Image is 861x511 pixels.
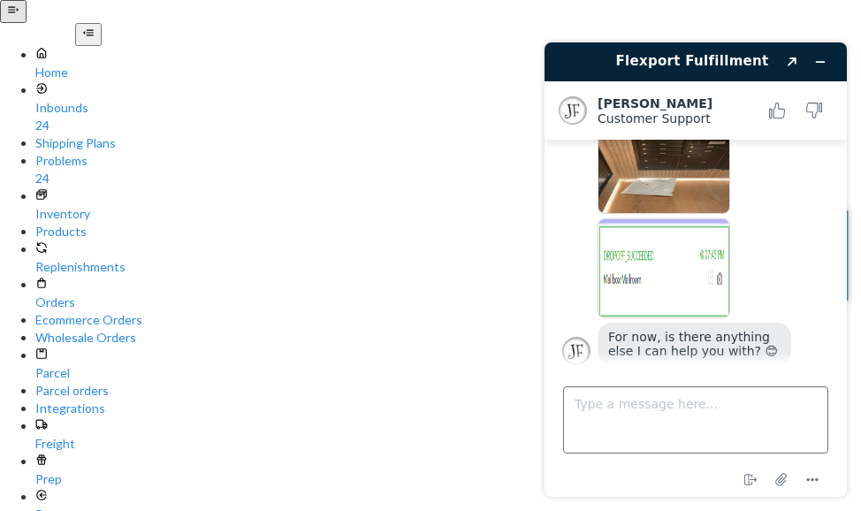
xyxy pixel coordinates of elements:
[35,347,861,382] a: Parcel
[35,64,861,81] div: Home
[35,134,861,152] a: Shipping Plans
[35,187,861,223] a: Inventory
[35,311,861,329] a: Ecommerce Orders
[35,382,861,400] a: Parcel orders
[35,364,861,382] div: Parcel
[35,453,861,488] a: Prep
[35,152,861,187] a: Problems24
[530,28,861,511] iframe: Find more information here
[35,170,861,187] div: 24
[35,435,861,453] div: Freight
[35,223,861,240] a: Products
[35,276,861,311] a: Orders
[75,23,102,46] button: Close Navigation
[35,470,861,488] div: Prep
[35,258,861,276] div: Replenishments
[35,240,861,276] a: Replenishments
[35,81,861,134] a: Inbounds24
[35,152,861,170] div: Problems
[35,400,861,417] a: Integrations
[39,12,75,28] span: Chat
[35,46,861,81] a: Home
[35,117,861,134] div: 24
[35,417,861,453] a: Freight
[35,99,861,117] div: Inbounds
[35,294,861,311] div: Orders
[35,329,861,347] a: Wholesale Orders
[35,205,861,223] div: Inventory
